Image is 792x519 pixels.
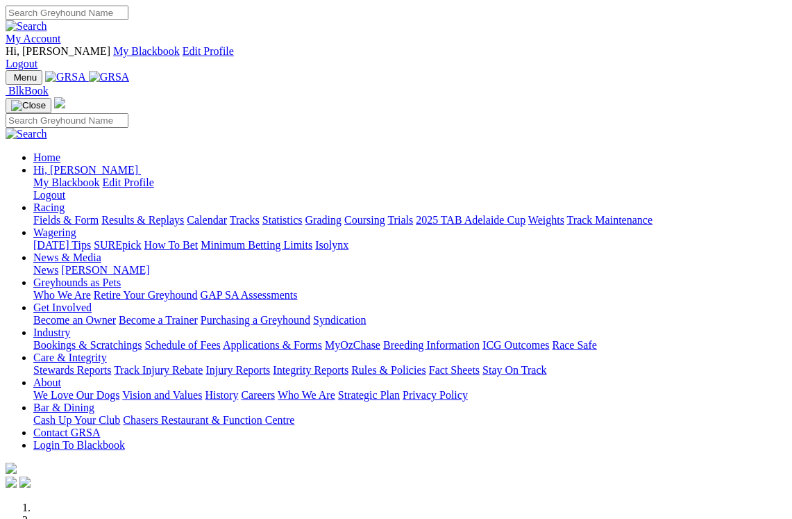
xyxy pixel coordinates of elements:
[33,314,786,327] div: Get Involved
[103,176,154,188] a: Edit Profile
[144,339,220,351] a: Schedule of Fees
[33,389,119,401] a: We Love Our Dogs
[33,289,786,302] div: Greyhounds as Pets
[123,414,294,426] a: Chasers Restaurant & Function Centre
[6,128,47,140] img: Search
[338,389,400,401] a: Strategic Plan
[187,214,227,226] a: Calendar
[89,71,130,83] img: GRSA
[183,45,234,57] a: Edit Profile
[315,239,348,251] a: Isolynx
[101,214,184,226] a: Results & Replays
[94,239,141,251] a: SUREpick
[201,314,310,326] a: Purchasing a Greyhound
[33,164,138,176] span: Hi, [PERSON_NAME]
[119,314,198,326] a: Become a Trainer
[33,314,116,326] a: Become an Owner
[6,45,110,57] span: Hi, [PERSON_NAME]
[33,414,786,427] div: Bar & Dining
[6,20,47,33] img: Search
[567,214,652,226] a: Track Maintenance
[33,176,100,188] a: My Blackbook
[305,214,342,226] a: Grading
[205,364,270,376] a: Injury Reports
[33,402,94,413] a: Bar & Dining
[325,339,380,351] a: MyOzChase
[416,214,525,226] a: 2025 TAB Adelaide Cup
[383,339,480,351] a: Breeding Information
[552,339,596,351] a: Race Safe
[6,58,37,69] a: Logout
[113,45,180,57] a: My Blackbook
[33,427,100,438] a: Contact GRSA
[201,289,298,301] a: GAP SA Assessments
[241,389,275,401] a: Careers
[144,239,199,251] a: How To Bet
[19,477,31,488] img: twitter.svg
[33,364,111,376] a: Stewards Reports
[33,389,786,402] div: About
[33,252,101,263] a: News & Media
[122,389,202,401] a: Vision and Values
[429,364,480,376] a: Fact Sheets
[8,85,49,97] span: BlkBook
[6,477,17,488] img: facebook.svg
[33,239,91,251] a: [DATE] Tips
[33,364,786,377] div: Care & Integrity
[6,6,128,20] input: Search
[205,389,238,401] a: History
[94,289,198,301] a: Retire Your Greyhound
[6,98,51,113] button: Toggle navigation
[528,214,564,226] a: Weights
[33,176,786,201] div: Hi, [PERSON_NAME]
[403,389,468,401] a: Privacy Policy
[273,364,348,376] a: Integrity Reports
[6,113,128,128] input: Search
[14,72,37,83] span: Menu
[33,189,65,201] a: Logout
[33,214,99,226] a: Fields & Form
[6,45,786,70] div: My Account
[45,71,86,83] img: GRSA
[33,226,76,238] a: Wagering
[33,289,91,301] a: Who We Are
[313,314,366,326] a: Syndication
[33,239,786,252] div: Wagering
[33,352,107,363] a: Care & Integrity
[223,339,322,351] a: Applications & Forms
[33,414,120,426] a: Cash Up Your Club
[33,339,142,351] a: Bookings & Scratchings
[230,214,260,226] a: Tracks
[278,389,335,401] a: Who We Are
[482,339,549,351] a: ICG Outcomes
[54,97,65,108] img: logo-grsa-white.png
[33,214,786,226] div: Racing
[11,100,46,111] img: Close
[33,151,60,163] a: Home
[387,214,413,226] a: Trials
[33,164,141,176] a: Hi, [PERSON_NAME]
[262,214,303,226] a: Statistics
[6,70,42,85] button: Toggle navigation
[33,439,125,451] a: Login To Blackbook
[33,201,65,213] a: Racing
[6,33,61,44] a: My Account
[33,277,121,288] a: Greyhounds as Pets
[344,214,385,226] a: Coursing
[201,239,312,251] a: Minimum Betting Limits
[482,364,546,376] a: Stay On Track
[6,85,49,97] a: BlkBook
[33,264,786,277] div: News & Media
[114,364,203,376] a: Track Injury Rebate
[33,339,786,352] div: Industry
[33,377,61,388] a: About
[33,302,92,313] a: Get Involved
[351,364,426,376] a: Rules & Policies
[61,264,149,276] a: [PERSON_NAME]
[33,327,70,338] a: Industry
[6,463,17,474] img: logo-grsa-white.png
[33,264,58,276] a: News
